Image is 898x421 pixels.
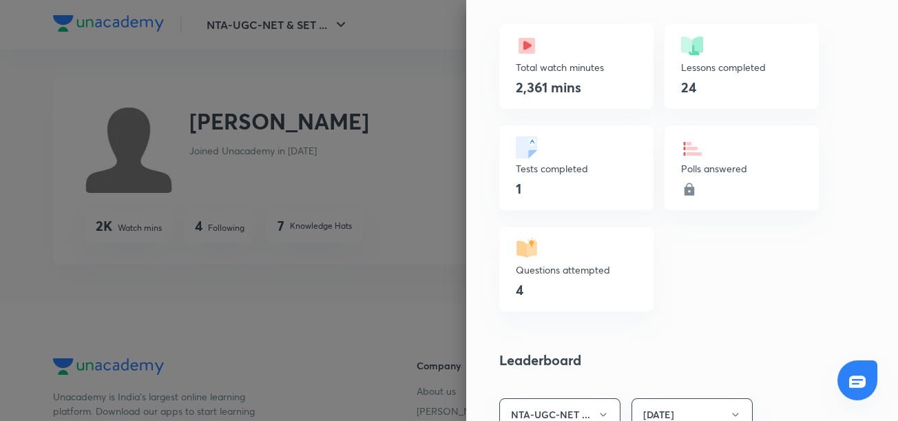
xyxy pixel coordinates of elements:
p: Questions attempted [516,263,637,277]
h4: Leaderboard [499,350,819,371]
h4: 4 [516,280,523,299]
p: Lessons completed [681,60,802,74]
h4: 2,361 mins [516,78,581,96]
h4: 1 [516,179,521,198]
h4: 24 [681,78,696,96]
p: Polls answered [681,161,802,176]
p: Tests completed [516,161,637,176]
p: Total watch minutes [516,60,637,74]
